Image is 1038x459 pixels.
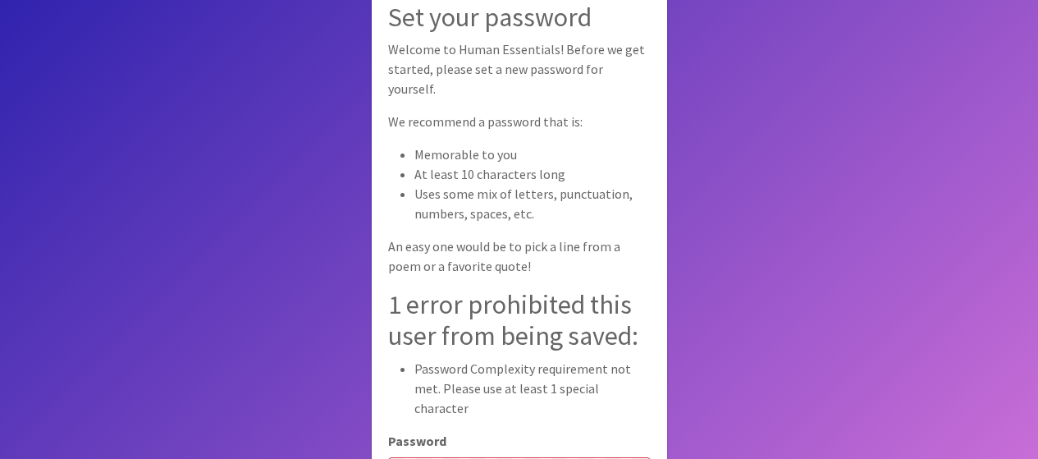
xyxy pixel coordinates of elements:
[414,359,651,418] li: Password Complexity requirement not met. Please use at least 1 special character
[388,39,651,99] p: Welcome to Human Essentials! Before we get started, please set a new password for yourself.
[414,184,651,223] li: Uses some mix of letters, punctuation, numbers, spaces, etc.
[388,431,446,451] label: Password
[414,164,651,184] li: At least 10 characters long
[414,145,651,164] li: Memorable to you
[388,236,651,276] p: An easy one would be to pick a line from a poem or a favorite quote!
[388,2,651,33] h2: Set your password
[388,289,651,352] h2: 1 error prohibited this user from being saved:
[388,112,651,131] p: We recommend a password that is:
